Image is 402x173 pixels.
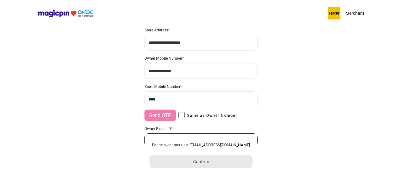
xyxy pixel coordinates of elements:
img: ondc-logo-new-small.8a59708e.svg [38,9,94,18]
div: Owner E-mail ID [144,126,258,131]
input: Same as Owner Number [178,112,185,118]
div: For help, contact us at [149,142,253,147]
div: Owner Mobile Number [144,56,258,61]
button: Confirm [149,155,253,168]
p: Merchant [345,10,364,16]
div: Store Mobile Number [144,84,258,89]
a: [EMAIL_ADDRESS][DOMAIN_NAME] [190,142,250,147]
img: circus.b677b59b.png [328,7,340,19]
button: Send OTP [144,110,176,121]
div: Store Address [144,27,258,32]
label: Same as Owner Number [178,112,237,118]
